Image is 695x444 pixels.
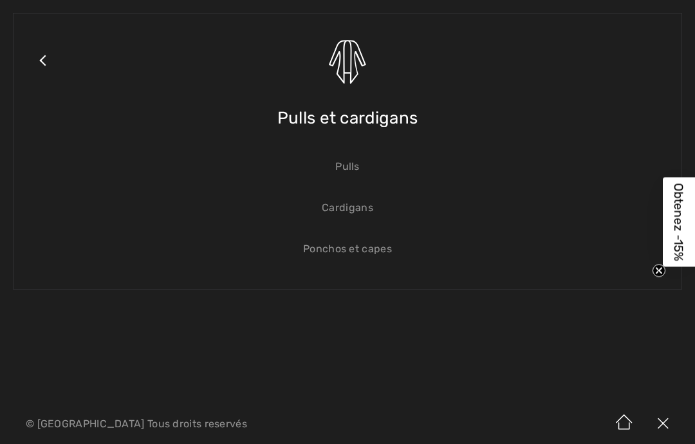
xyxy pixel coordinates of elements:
[277,95,418,141] span: Pulls et cardigans
[26,194,669,222] a: Cardigans
[26,235,669,263] a: Ponchos et capes
[663,178,695,267] div: Obtenez -15%Close teaser
[26,420,409,429] p: © [GEOGRAPHIC_DATA] Tous droits reservés
[605,404,644,444] img: Accueil
[653,264,665,277] button: Close teaser
[672,183,687,261] span: Obtenez -15%
[644,404,682,444] img: X
[26,153,669,181] a: Pulls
